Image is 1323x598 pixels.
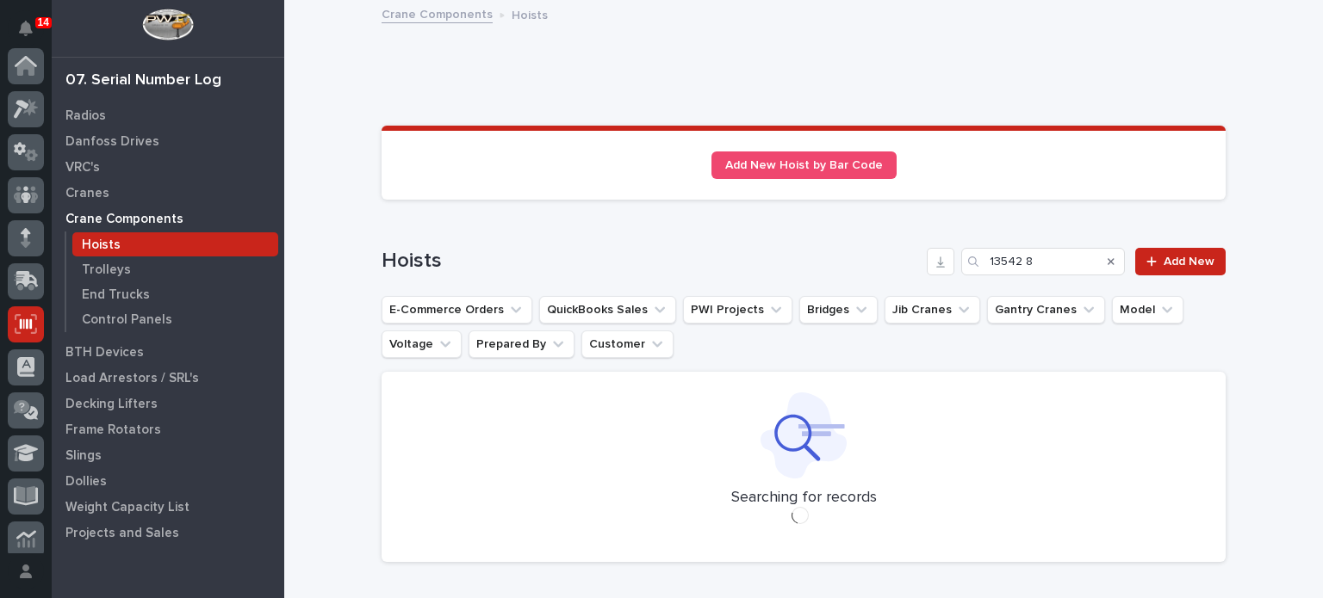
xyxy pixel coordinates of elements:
button: Voltage [382,330,462,358]
p: Crane Components [65,212,183,227]
p: Cranes [65,186,109,201]
div: 07. Serial Number Log [65,71,221,90]
a: BTH Devices [52,339,284,365]
a: Trolleys [66,257,284,281]
a: VRC's [52,154,284,180]
a: End Trucks [66,282,284,306]
a: Hoists [66,232,284,256]
a: Add New Hoist by Bar Code [711,151,897,179]
p: Searching for records [731,489,877,508]
a: Decking Lifters [52,391,284,416]
button: PWI Projects [683,296,792,324]
p: Dollies [65,474,107,490]
a: Frame Rotators [52,416,284,442]
p: Weight Capacity List [65,500,189,515]
button: Jib Cranes [885,296,980,324]
p: End Trucks [82,287,150,303]
p: Projects and Sales [65,526,179,541]
a: Cranes [52,180,284,206]
p: Decking Lifters [65,397,158,412]
p: Load Arrestors / SRL's [65,371,199,386]
p: BTH Devices [65,345,144,361]
a: Load Arrestors / SRL's [52,365,284,391]
span: Add New [1164,256,1214,268]
a: Add New [1135,248,1226,275]
span: Add New Hoist by Bar Code [725,159,883,171]
a: Danfoss Drives [52,128,284,154]
button: Customer [581,330,674,358]
p: Trolleys [82,262,131,278]
p: Radios [65,108,106,124]
input: Search [961,248,1125,275]
img: Workspace Logo [142,9,193,40]
a: Crane Components [382,3,493,23]
a: Control Panels [66,307,284,331]
p: VRC's [65,160,100,176]
button: Gantry Cranes [987,296,1105,324]
button: Notifications [8,10,44,46]
a: Radios [52,102,284,128]
button: E-Commerce Orders [382,296,532,324]
p: Control Panels [82,312,172,328]
p: Slings [65,448,102,464]
a: Crane Components [52,206,284,231]
div: Notifications14 [22,21,44,48]
a: Weight Capacity List [52,494,284,520]
a: Dollies [52,468,284,494]
p: Danfoss Drives [65,134,159,150]
button: QuickBooks Sales [539,296,676,324]
p: Hoists [82,237,121,253]
h1: Hoists [382,249,920,274]
a: Projects and Sales [52,520,284,546]
p: 14 [38,16,49,28]
button: Prepared By [469,330,575,358]
button: Model [1112,296,1183,324]
p: Hoists [512,4,548,23]
a: Slings [52,442,284,468]
button: Bridges [799,296,878,324]
p: Frame Rotators [65,422,161,438]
